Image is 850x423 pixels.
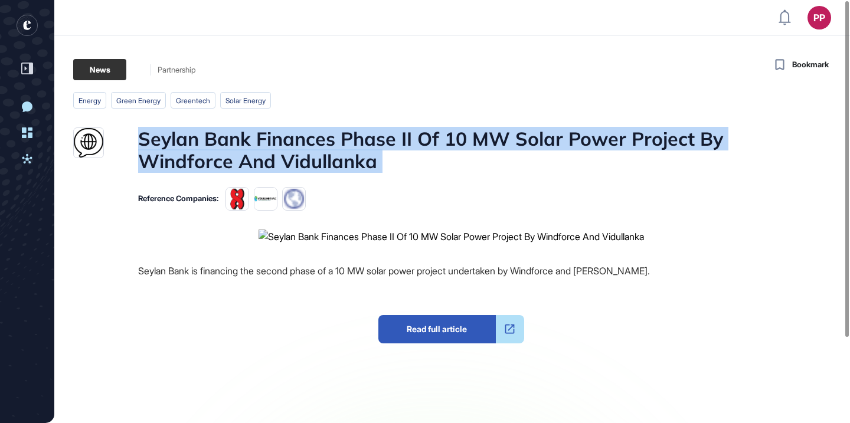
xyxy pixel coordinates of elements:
[73,59,126,80] div: News
[282,187,306,211] img: favicons
[807,6,831,29] button: PP
[254,187,277,211] img: 65cc39d9db880486a41f9755.tmpvlkjfb0u
[220,92,271,109] li: solar energy
[378,315,496,343] span: Read full article
[792,59,829,71] span: Bookmark
[259,229,644,244] img: Seylan Bank Finances Phase II Of 10 MW Solar Power Project By Windforce And Vidullanka
[74,128,103,158] img: www.msn.com
[225,187,249,211] img: 65c9e1b8f649e6b2b3236ee0.tmp3pz6oic8
[138,265,650,277] span: Seylan Bank is financing the second phase of a 10 MW solar power project undertaken by Windforce ...
[138,195,218,202] div: Reference Companies:
[171,92,215,109] li: greentech
[138,127,764,173] h1: Seylan Bank Finances Phase II Of 10 MW Solar Power Project By Windforce And Vidullanka
[73,92,106,109] li: energy
[378,315,524,343] a: Read full article
[17,15,38,36] div: entrapeer-logo
[111,92,166,109] li: green energy
[158,66,195,74] div: Partnership
[772,57,829,73] button: Bookmark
